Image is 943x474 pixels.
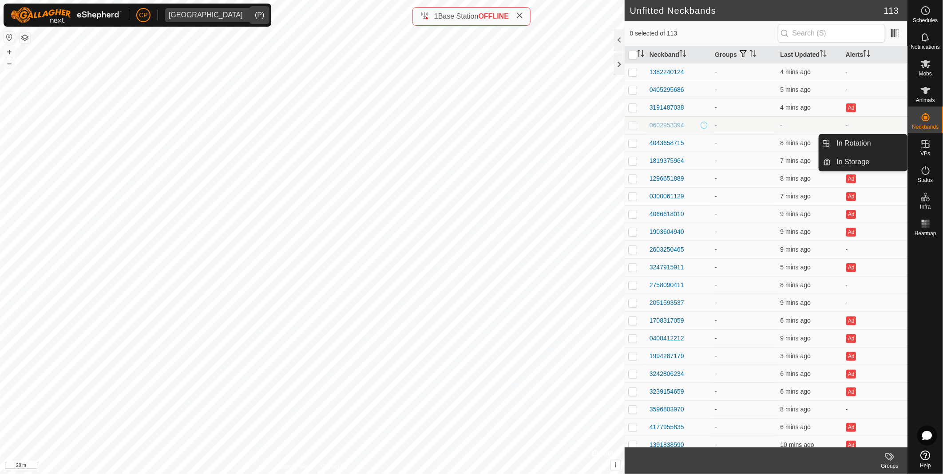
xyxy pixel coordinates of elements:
[780,193,810,200] span: 11 Aug 2025, 9:21 am
[711,223,777,241] td: -
[711,365,777,383] td: -
[650,227,684,237] div: 1903604940
[819,134,907,152] li: In Rotation
[780,299,810,306] span: 11 Aug 2025, 9:19 am
[438,12,479,20] span: Base Station
[650,156,684,166] div: 1819375964
[611,460,621,470] button: i
[780,175,810,182] span: 11 Aug 2025, 9:20 am
[650,423,684,432] div: 4177955835
[837,157,870,167] span: In Storage
[615,461,617,469] span: i
[846,228,856,237] button: Ad
[780,388,810,395] span: 11 Aug 2025, 9:22 am
[711,99,777,116] td: -
[650,334,684,343] div: 0408412212
[842,116,907,134] td: -
[780,406,810,413] span: 11 Aug 2025, 9:20 am
[711,294,777,312] td: -
[711,276,777,294] td: -
[711,312,777,329] td: -
[832,153,907,171] a: In Storage
[842,63,907,81] td: -
[650,369,684,379] div: 3242806234
[884,4,899,17] span: 113
[846,263,856,272] button: Ad
[911,44,940,50] span: Notifications
[780,68,810,75] span: 11 Aug 2025, 9:24 am
[780,122,782,129] span: -
[780,370,810,377] span: 11 Aug 2025, 9:22 am
[650,192,684,201] div: 0300061129
[711,383,777,400] td: -
[842,241,907,258] td: -
[711,400,777,418] td: -
[711,170,777,187] td: -
[679,51,686,58] p-sorticon: Activate to sort
[846,441,856,450] button: Ad
[711,205,777,223] td: -
[780,139,810,146] span: 11 Aug 2025, 9:20 am
[139,11,147,20] span: CP
[4,32,15,43] button: Reset Map
[780,335,810,342] span: 11 Aug 2025, 9:19 am
[650,352,684,361] div: 1994287179
[479,12,509,20] span: OFFLINE
[872,462,907,470] div: Groups
[711,134,777,152] td: -
[11,7,122,23] img: Gallagher Logo
[4,58,15,69] button: –
[842,400,907,418] td: -
[650,138,684,148] div: 4043658715
[832,134,907,152] a: In Rotation
[778,24,885,43] input: Search (S)
[277,462,310,470] a: Privacy Policy
[780,281,810,288] span: 11 Aug 2025, 9:21 am
[711,418,777,436] td: -
[846,423,856,432] button: Ad
[916,98,935,103] span: Animals
[780,86,810,93] span: 11 Aug 2025, 9:23 am
[711,152,777,170] td: -
[780,104,810,111] span: 11 Aug 2025, 9:24 am
[842,46,907,63] th: Alerts
[837,138,871,149] span: In Rotation
[650,405,684,414] div: 3596803970
[650,174,684,183] div: 1296651889
[846,174,856,183] button: Ad
[819,153,907,171] li: In Storage
[711,329,777,347] td: -
[650,209,684,219] div: 4066618010
[4,47,15,57] button: +
[246,8,264,22] div: dropdown trigger
[915,231,936,236] span: Heatmap
[650,67,684,77] div: 1382240124
[711,241,777,258] td: -
[749,51,757,58] p-sorticon: Activate to sort
[646,46,711,63] th: Neckband
[650,85,684,95] div: 0405295686
[780,317,810,324] span: 11 Aug 2025, 9:22 am
[846,352,856,361] button: Ad
[711,347,777,365] td: -
[863,51,870,58] p-sorticon: Activate to sort
[650,316,684,325] div: 1708317059
[711,436,777,454] td: -
[820,51,827,58] p-sorticon: Activate to sort
[919,71,932,76] span: Mobs
[780,441,814,448] span: 11 Aug 2025, 9:18 am
[846,370,856,379] button: Ad
[908,447,943,472] a: Help
[780,264,810,271] span: 11 Aug 2025, 9:23 am
[321,462,347,470] a: Contact Us
[920,463,931,468] span: Help
[780,423,810,431] span: 11 Aug 2025, 9:22 am
[846,316,856,325] button: Ad
[780,228,810,235] span: 11 Aug 2025, 9:19 am
[165,8,246,22] span: Manbulloo Station
[777,46,842,63] th: Last Updated
[650,121,684,130] div: 0602953394
[630,5,884,16] h2: Unfitted Neckbands
[169,12,243,19] div: [GEOGRAPHIC_DATA]
[842,276,907,294] td: -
